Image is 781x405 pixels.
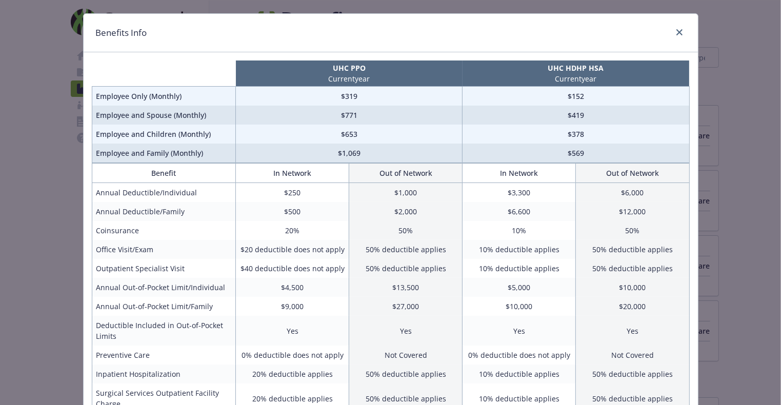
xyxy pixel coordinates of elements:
[349,183,463,202] td: $1,000
[92,60,236,87] th: intentionally left blank
[463,346,576,364] td: 0% deductible does not apply
[92,346,236,364] td: Preventive Care
[236,297,349,316] td: $9,000
[463,106,689,125] td: $419
[236,240,349,259] td: $20 deductible does not apply
[92,297,236,316] td: Annual Out-of-Pocket Limit/Family
[463,202,576,221] td: $6,600
[92,278,236,297] td: Annual Out-of-Pocket Limit/Individual
[349,278,463,297] td: $13,500
[463,240,576,259] td: 10% deductible applies
[576,316,689,346] td: Yes
[349,346,463,364] td: Not Covered
[92,125,236,144] td: Employee and Children (Monthly)
[92,106,236,125] td: Employee and Spouse (Monthly)
[463,125,689,144] td: $378
[92,316,236,346] td: Deductible Included in Out-of-Pocket Limits
[576,164,689,183] th: Out of Network
[463,316,576,346] td: Yes
[236,144,463,163] td: $1,069
[349,202,463,221] td: $2,000
[96,26,147,39] h1: Benefits Info
[236,125,463,144] td: $653
[92,221,236,240] td: Coinsurance
[576,278,689,297] td: $10,000
[465,73,687,84] p: Current year
[463,87,689,106] td: $152
[92,144,236,163] td: Employee and Family (Monthly)
[236,87,463,106] td: $319
[92,202,236,221] td: Annual Deductible/Family
[576,259,689,278] td: 50% deductible applies
[576,364,689,383] td: 50% deductible applies
[92,183,236,202] td: Annual Deductible/Individual
[576,346,689,364] td: Not Covered
[236,164,349,183] th: In Network
[673,26,686,38] a: close
[236,316,349,346] td: Yes
[349,164,463,183] th: Out of Network
[349,221,463,240] td: 50%
[236,202,349,221] td: $500
[236,106,463,125] td: $771
[349,316,463,346] td: Yes
[463,297,576,316] td: $10,000
[238,63,460,73] p: UHC PPO
[349,259,463,278] td: 50% deductible applies
[238,73,460,84] p: Current year
[236,364,349,383] td: 20% deductible applies
[463,183,576,202] td: $3,300
[463,144,689,163] td: $569
[92,164,236,183] th: Benefit
[463,259,576,278] td: 10% deductible applies
[349,364,463,383] td: 50% deductible applies
[236,183,349,202] td: $250
[576,297,689,316] td: $20,000
[349,297,463,316] td: $27,000
[463,278,576,297] td: $5,000
[576,240,689,259] td: 50% deductible applies
[576,221,689,240] td: 50%
[576,202,689,221] td: $12,000
[92,87,236,106] td: Employee Only (Monthly)
[236,221,349,240] td: 20%
[349,240,463,259] td: 50% deductible applies
[463,364,576,383] td: 10% deductible applies
[236,346,349,364] td: 0% deductible does not apply
[463,164,576,183] th: In Network
[92,364,236,383] td: Inpatient Hospitalization
[236,278,349,297] td: $4,500
[236,259,349,278] td: $40 deductible does not apply
[92,240,236,259] td: Office Visit/Exam
[463,221,576,240] td: 10%
[576,183,689,202] td: $6,000
[92,259,236,278] td: Outpatient Specialist Visit
[465,63,687,73] p: UHC HDHP HSA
